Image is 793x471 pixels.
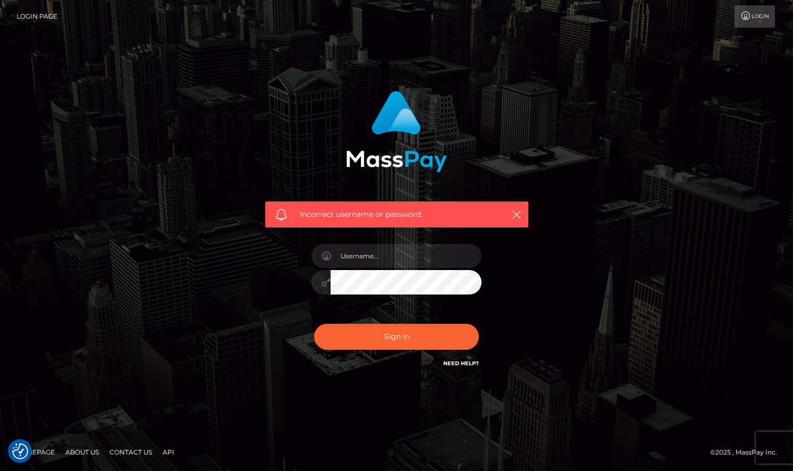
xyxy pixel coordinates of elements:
img: Revisit consent button [12,443,28,459]
a: Login [735,5,775,28]
a: About Us [61,444,103,460]
div: © 2025 , MassPay Inc. [710,447,785,458]
input: Username... [331,244,482,268]
a: Contact Us [105,444,156,460]
button: Sign in [314,324,479,350]
span: Incorrect username or password. [300,209,494,220]
a: Homepage [12,444,59,460]
a: Need Help? [443,360,479,367]
img: MassPay Login [346,91,447,172]
button: Consent Preferences [12,443,28,459]
a: Login Page [16,5,57,28]
a: API [158,444,179,460]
